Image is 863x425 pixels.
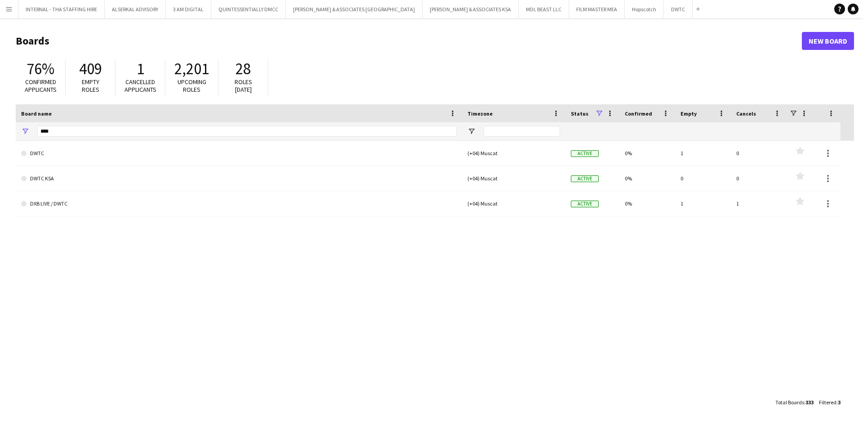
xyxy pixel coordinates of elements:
div: 1 [675,191,731,216]
div: : [819,394,841,411]
div: (+04) Muscat [462,191,565,216]
span: Empty [681,110,697,117]
div: (+04) Muscat [462,141,565,166]
span: Upcoming roles [178,78,206,94]
span: Board name [21,110,52,117]
button: Hopscotch [625,0,664,18]
span: Filtered [819,399,836,406]
button: ALSERKAL ADVISORY [105,0,166,18]
button: [PERSON_NAME] & ASSOCIATES [GEOGRAPHIC_DATA] [286,0,423,18]
span: 2,201 [174,59,209,79]
a: DWTC KSA [21,166,457,191]
span: Status [571,110,588,117]
button: Open Filter Menu [467,127,476,135]
span: 28 [236,59,251,79]
input: Board name Filter Input [37,126,457,137]
button: Open Filter Menu [21,127,29,135]
a: DWTC [21,141,457,166]
span: 76% [27,59,54,79]
div: 0% [619,191,675,216]
input: Timezone Filter Input [484,126,560,137]
a: New Board [802,32,854,50]
div: 1 [675,141,731,166]
span: 333 [805,399,814,406]
span: Active [571,201,599,207]
button: DWTC [664,0,693,18]
span: 1 [137,59,144,79]
button: FILM MASTER MEA [569,0,625,18]
button: [PERSON_NAME] & ASSOCIATES KSA [423,0,519,18]
span: Roles [DATE] [235,78,252,94]
span: 409 [79,59,102,79]
h1: Boards [16,34,802,48]
span: Cancelled applicants [125,78,156,94]
span: Timezone [467,110,493,117]
div: 1 [731,191,787,216]
div: 0 [675,166,731,191]
a: DXB LIVE / DWTC [21,191,457,216]
div: : [775,394,814,411]
div: (+04) Muscat [462,166,565,191]
span: Active [571,175,599,182]
span: Active [571,150,599,157]
button: 3 AM DIGITAL [166,0,211,18]
div: 0 [731,141,787,166]
div: 0% [619,141,675,166]
div: 0 [731,166,787,191]
div: 0% [619,166,675,191]
span: Empty roles [82,78,99,94]
button: QUINTESSENTIALLY DMCC [211,0,286,18]
span: Cancels [736,110,756,117]
button: MDL BEAST LLC [519,0,569,18]
span: Total Boards [775,399,804,406]
button: INTERNAL - THA STAFFING HIRE [18,0,105,18]
span: Confirmed applicants [25,78,57,94]
span: Confirmed [625,110,652,117]
span: 3 [838,399,841,406]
